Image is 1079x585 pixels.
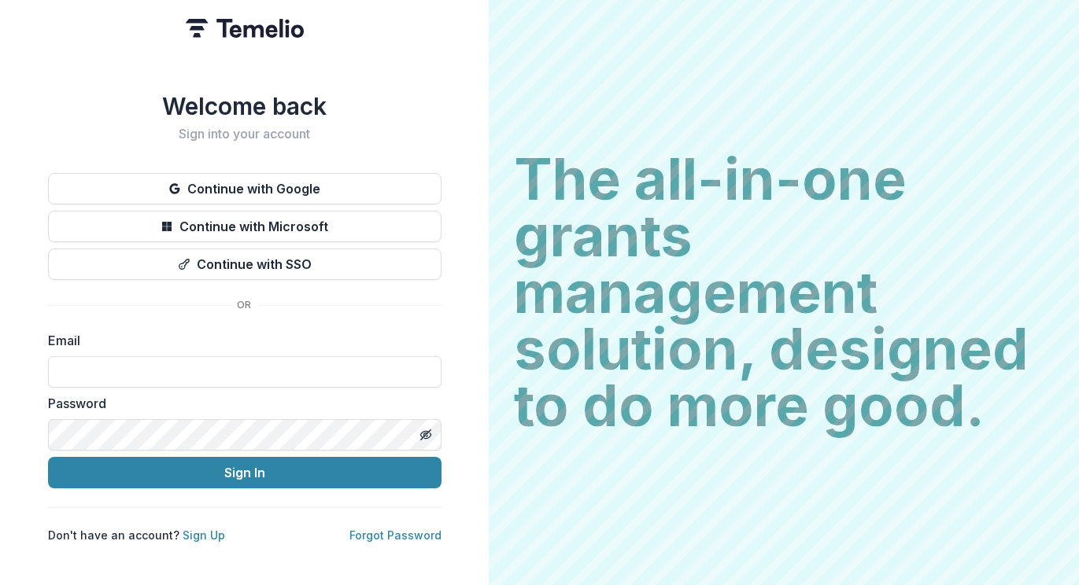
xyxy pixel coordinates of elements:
[48,127,442,142] h2: Sign into your account
[48,211,442,242] button: Continue with Microsoft
[48,527,225,543] p: Don't have an account?
[48,331,432,350] label: Email
[186,19,304,38] img: Temelio
[48,457,442,488] button: Sign In
[48,92,442,120] h1: Welcome back
[48,394,432,413] label: Password
[48,173,442,204] button: Continue with Google
[183,528,225,542] a: Sign Up
[48,248,442,280] button: Continue with SSO
[413,422,438,447] button: Toggle password visibility
[349,528,442,542] a: Forgot Password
